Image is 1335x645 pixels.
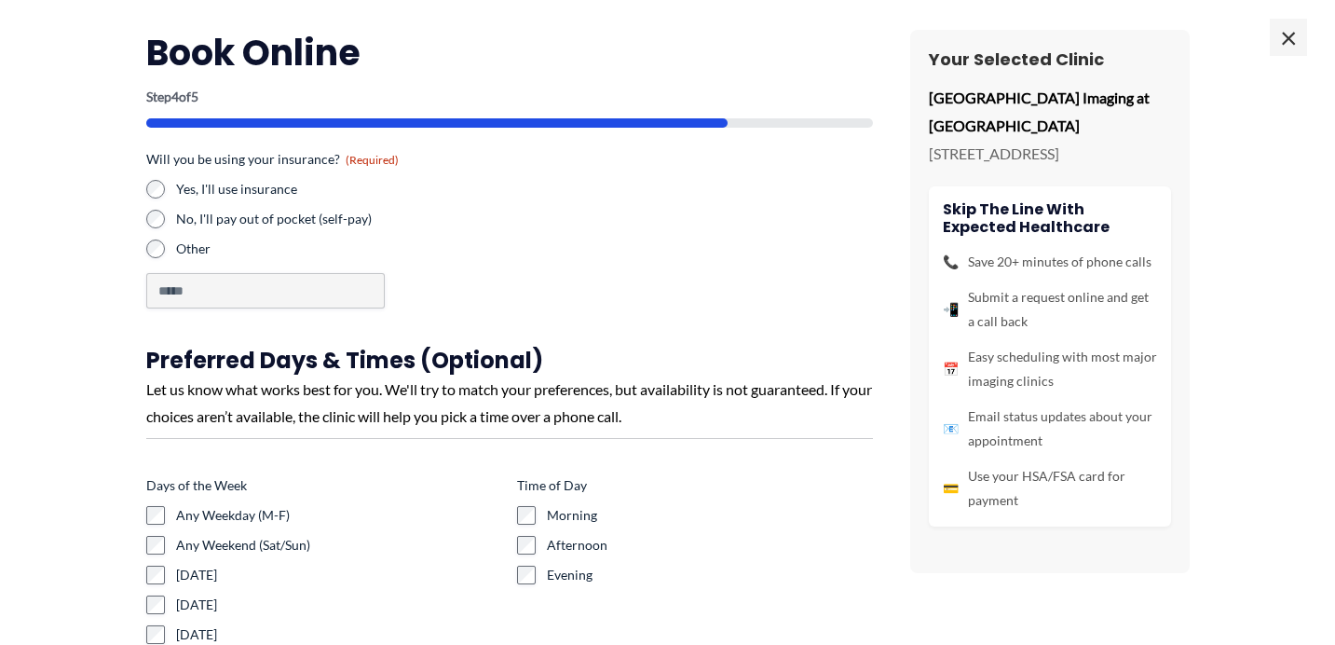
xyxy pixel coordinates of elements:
[176,625,502,644] label: [DATE]
[146,476,247,495] legend: Days of the Week
[943,250,1157,274] li: Save 20+ minutes of phone calls
[943,357,959,381] span: 📅
[146,90,873,103] p: Step of
[943,285,1157,334] li: Submit a request online and get a call back
[943,250,959,274] span: 📞
[176,210,502,228] label: No, I'll pay out of pocket (self-pay)
[176,506,502,525] label: Any Weekday (M-F)
[929,48,1171,70] h3: Your Selected Clinic
[146,376,873,431] div: Let us know what works best for you. We'll try to match your preferences, but availability is not...
[1270,19,1307,56] span: ×
[547,506,873,525] label: Morning
[547,536,873,555] label: Afternoon
[176,536,502,555] label: Any Weekend (Sat/Sun)
[176,566,502,584] label: [DATE]
[176,180,502,199] label: Yes, I'll use insurance
[517,476,587,495] legend: Time of Day
[943,297,959,322] span: 📲
[943,405,1157,453] li: Email status updates about your appointment
[171,89,179,104] span: 4
[547,566,873,584] label: Evening
[146,273,385,309] input: Other Choice, please specify
[146,30,873,75] h2: Book Online
[929,140,1171,168] p: [STREET_ADDRESS]
[176,596,502,614] label: [DATE]
[943,345,1157,393] li: Easy scheduling with most major imaging clinics
[943,417,959,441] span: 📧
[929,84,1171,139] p: [GEOGRAPHIC_DATA] Imaging at [GEOGRAPHIC_DATA]
[346,153,399,167] span: (Required)
[191,89,198,104] span: 5
[146,346,873,375] h3: Preferred Days & Times (Optional)
[146,150,399,169] legend: Will you be using your insurance?
[176,240,502,258] label: Other
[943,476,959,501] span: 💳
[943,464,1157,513] li: Use your HSA/FSA card for payment
[943,200,1157,236] h4: Skip the line with Expected Healthcare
